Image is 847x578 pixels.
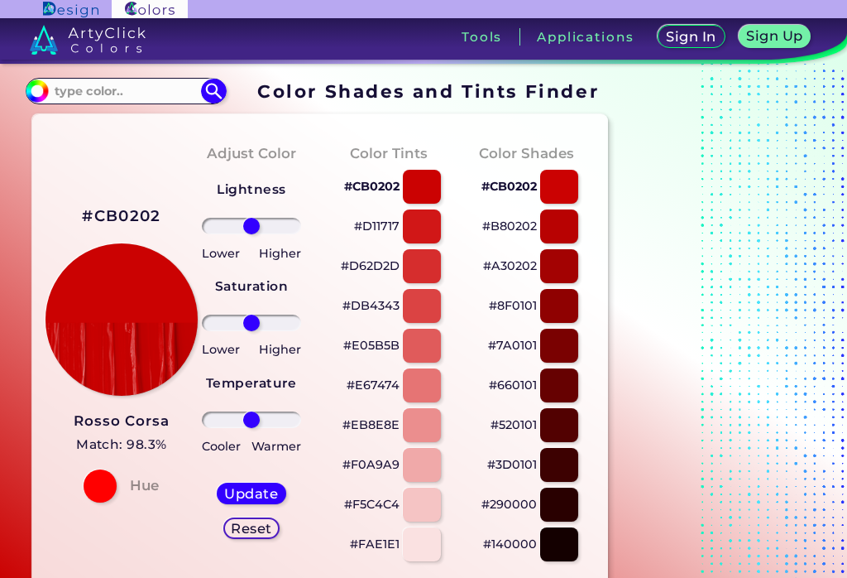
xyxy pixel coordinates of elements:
[462,31,502,43] h3: Tools
[481,494,537,514] p: #290000
[489,296,537,315] p: #8F0101
[251,436,301,456] p: Warmer
[130,474,159,498] h4: Hue
[746,29,802,42] h5: Sign Up
[537,31,634,43] h3: Applications
[257,79,599,104] h1: Color Shades and Tints Finder
[342,415,400,435] p: #EB8E8E
[201,79,226,104] img: icon search
[488,335,537,355] p: #7A0101
[482,216,537,236] p: #B80202
[259,243,301,263] p: Higher
[202,340,240,359] p: Lower
[479,142,574,166] h4: Color Shades
[483,534,537,554] p: #140000
[207,142,296,166] h4: Adjust Color
[489,375,537,395] p: #660101
[217,181,285,197] strong: Lightness
[344,494,400,514] p: #F5C4C4
[483,256,537,276] p: #A30202
[82,205,160,227] h2: #CB0202
[45,243,198,396] img: paint_stamp_2_half.png
[481,176,537,196] p: #CB0202
[30,25,146,55] img: logo_artyclick_colors_white.svg
[342,455,400,474] p: #F0A9A9
[666,30,715,43] h5: Sign In
[658,25,725,48] a: Sign In
[347,375,400,395] p: #E67474
[224,487,278,500] h5: Update
[350,534,400,554] p: #FAE1E1
[202,243,240,263] p: Lower
[341,256,400,276] p: #D62D2D
[343,335,400,355] p: #E05B5B
[49,79,203,102] input: type color..
[490,415,537,435] p: #520101
[344,176,400,196] p: #CB0202
[739,25,811,48] a: Sign Up
[231,522,271,535] h5: Reset
[74,412,169,431] h3: Rosso Corsa
[74,434,169,455] h5: Match: 98.3%
[202,436,241,456] p: Cooler
[74,409,169,456] a: Rosso Corsa Match: 98.3%
[206,375,297,391] strong: Temperature
[215,278,289,294] strong: Saturation
[259,340,301,359] p: Higher
[487,455,537,474] p: #3D0101
[342,296,400,315] p: #DB4343
[43,2,98,17] img: ArtyClick Design logo
[354,216,400,236] p: #D11717
[350,142,428,166] h4: Color Tints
